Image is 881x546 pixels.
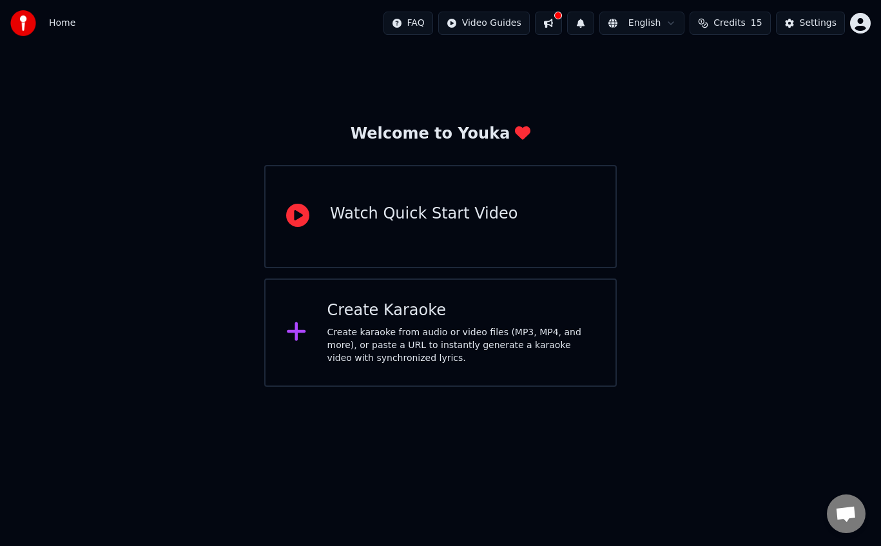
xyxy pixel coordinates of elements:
button: Settings [776,12,845,35]
div: Create Karaoke [327,300,595,321]
button: FAQ [383,12,433,35]
span: Credits [713,17,745,30]
div: Open chat [827,494,866,533]
img: youka [10,10,36,36]
div: Create karaoke from audio or video files (MP3, MP4, and more), or paste a URL to instantly genera... [327,326,595,365]
div: Watch Quick Start Video [330,204,518,224]
div: Welcome to Youka [351,124,531,144]
span: 15 [751,17,762,30]
button: Credits15 [690,12,770,35]
div: Settings [800,17,837,30]
nav: breadcrumb [49,17,75,30]
span: Home [49,17,75,30]
button: Video Guides [438,12,530,35]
